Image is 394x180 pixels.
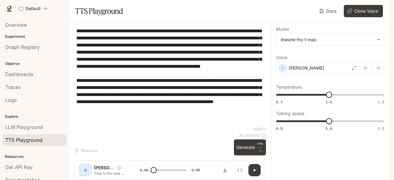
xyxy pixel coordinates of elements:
[276,55,287,60] p: Voice
[276,34,384,46] div: inworld-tts-1-max
[318,5,339,17] a: Docs
[74,146,100,155] button: Shortcuts
[140,167,148,173] span: 0:00
[378,126,384,131] span: 1.5
[344,5,383,17] button: Clone Voice
[326,126,332,131] span: 1.0
[276,111,304,116] p: Talking speed
[115,166,124,170] button: Copy Voice ID
[276,85,302,89] p: Temperature
[234,139,266,155] button: GenerateCTRL +⏎
[191,167,200,173] span: 0:55
[326,99,332,105] span: 1.1
[276,27,289,31] p: Model
[75,5,123,17] h1: TTS Playground
[16,2,50,15] button: All workspaces
[94,165,115,171] p: [PERSON_NAME]
[257,142,263,149] p: CTRL +
[276,99,283,105] span: 0.7
[94,171,125,176] p: That is the cost of misalignment. It is not the other person who suffers most, it is you, because...
[257,142,263,153] p: ⏎
[234,164,246,176] button: Inspect
[378,99,384,105] span: 1.5
[80,165,90,175] div: D
[26,6,41,11] p: Default
[289,65,324,71] p: [PERSON_NAME]
[281,37,374,43] div: inworld-tts-1-max
[276,126,283,131] span: 0.5
[219,164,231,176] button: Download audio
